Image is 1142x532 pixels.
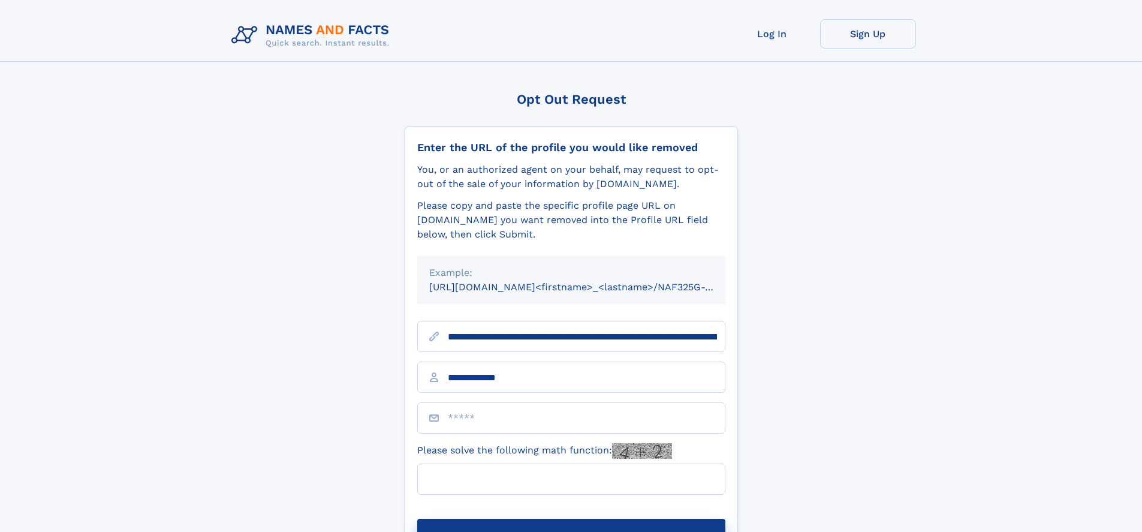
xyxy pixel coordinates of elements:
label: Please solve the following math function: [417,443,672,459]
div: Please copy and paste the specific profile page URL on [DOMAIN_NAME] you want removed into the Pr... [417,199,725,242]
div: Opt Out Request [405,92,738,107]
img: Logo Names and Facts [227,19,399,52]
div: Example: [429,266,713,280]
div: You, or an authorized agent on your behalf, may request to opt-out of the sale of your informatio... [417,163,725,191]
small: [URL][DOMAIN_NAME]<firstname>_<lastname>/NAF325G-xxxxxxxx [429,281,748,293]
div: Enter the URL of the profile you would like removed [417,141,725,154]
a: Log In [724,19,820,49]
a: Sign Up [820,19,916,49]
